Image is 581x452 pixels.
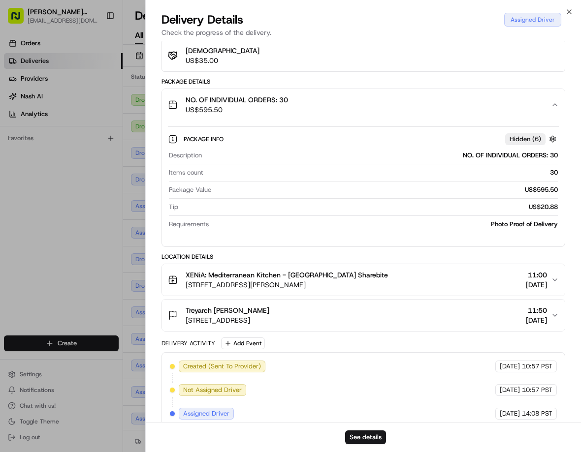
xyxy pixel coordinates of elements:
span: Assigned Driver [183,409,229,418]
button: XENiA: Mediterranean Kitchen - [GEOGRAPHIC_DATA] Sharebite[STREET_ADDRESS][PERSON_NAME]11:00[DATE] [162,264,565,296]
span: 11:00 [526,270,547,280]
button: See all [153,126,179,138]
div: NO. OF INDIVIDUAL ORDERS: 30US$595.50 [162,121,565,246]
button: NO. OF INDIVIDUAL ORDERS: 30US$595.50 [162,89,565,121]
div: Delivery Activity [161,339,215,347]
div: US$595.50 [215,185,558,194]
span: [DATE] [500,386,520,394]
input: Clear [26,63,162,74]
span: [STREET_ADDRESS][PERSON_NAME] [186,280,388,290]
div: Package Details [161,78,565,86]
span: Delivery Details [161,12,243,28]
div: 30 [207,168,558,177]
span: Created (Sent To Provider) [183,362,261,371]
button: Start new chat [167,97,179,109]
img: bettytllc [10,143,26,159]
div: Location Details [161,253,565,261]
div: 💻 [83,194,91,202]
div: Start new chat [44,94,161,104]
span: Items count [169,168,203,177]
span: Requirements [169,220,209,229]
button: See details [345,430,386,444]
span: [DATE] [500,409,520,418]
a: Powered byPylon [69,217,119,225]
span: 11:50 [526,305,547,315]
span: 7月31日 [63,152,86,160]
span: Pylon [98,217,119,225]
img: Nash [10,10,30,30]
span: NO. OF INDIVIDUAL ORDERS: 30 [186,95,288,105]
p: Welcome 👋 [10,39,179,55]
span: 10:57 PST [522,386,552,394]
span: US$35.00 [186,56,259,65]
div: We're available if you need us! [44,104,135,112]
img: 5e9a9d7314ff4150bce227a61376b483.jpg [21,94,38,112]
span: 14:08 PST [522,409,552,418]
a: 💻API Documentation [79,189,162,207]
span: bettytllc [31,152,55,160]
div: Photo Proof of Delivery [213,220,558,229]
span: Package Value [169,185,211,194]
span: • [57,152,60,160]
div: US$20.88 [182,203,558,211]
button: Add Event [221,337,265,349]
div: 📗 [10,194,18,202]
span: Not Assigned Driver [183,386,242,394]
span: Description [169,151,202,160]
span: [DEMOGRAPHIC_DATA] [186,46,259,56]
img: 1736555255976-a54dd68f-1ca7-489b-9aae-adbdc363a1c4 [10,94,28,112]
span: Treyarch [PERSON_NAME] [186,305,269,315]
p: Check the progress of the delivery. [161,28,565,37]
span: Package Info [184,135,226,143]
span: Tip [169,203,178,211]
span: US$595.50 [186,105,288,115]
span: Hidden ( 6 ) [510,135,541,144]
span: API Documentation [93,193,158,203]
div: Past conversations [10,128,63,136]
button: Treyarch [PERSON_NAME][STREET_ADDRESS]11:50[DATE] [162,300,565,331]
div: NO. OF INDIVIDUAL ORDERS: 30 [206,151,558,160]
a: 📗Knowledge Base [6,189,79,207]
span: XENiA: Mediterranean Kitchen - [GEOGRAPHIC_DATA] Sharebite [186,270,388,280]
span: [STREET_ADDRESS] [186,315,269,325]
span: [DATE] [526,315,547,325]
span: 10:57 PST [522,362,552,371]
span: Knowledge Base [20,193,75,203]
button: Hidden (6) [505,133,559,145]
span: [DATE] [526,280,547,290]
span: [DATE] [500,362,520,371]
